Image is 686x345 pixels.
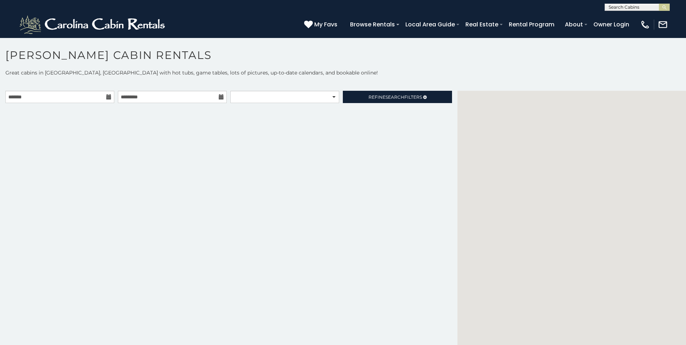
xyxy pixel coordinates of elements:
[640,20,650,30] img: phone-regular-white.png
[343,91,452,103] a: RefineSearchFilters
[590,18,633,31] a: Owner Login
[368,94,422,100] span: Refine Filters
[658,20,668,30] img: mail-regular-white.png
[462,18,502,31] a: Real Estate
[402,18,459,31] a: Local Area Guide
[346,18,399,31] a: Browse Rentals
[304,20,339,29] a: My Favs
[314,20,337,29] span: My Favs
[505,18,558,31] a: Rental Program
[561,18,587,31] a: About
[385,94,404,100] span: Search
[18,14,168,35] img: White-1-2.png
